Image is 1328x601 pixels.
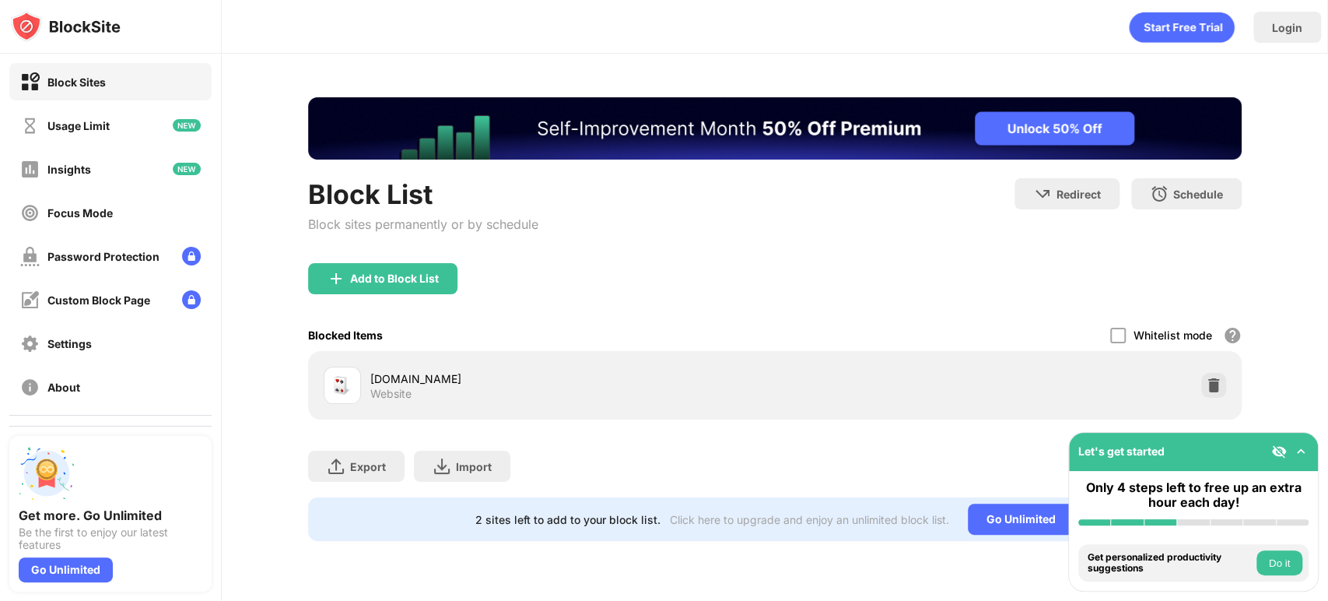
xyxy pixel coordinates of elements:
div: Block Sites [47,76,106,89]
img: lock-menu.svg [182,290,201,309]
div: Get more. Go Unlimited [19,508,202,523]
div: Insights [47,163,91,176]
div: Let's get started [1078,445,1165,458]
button: Do it [1256,550,1302,575]
div: Export [350,460,386,473]
img: logo-blocksite.svg [11,11,121,42]
div: [DOMAIN_NAME] [370,371,775,387]
div: Blocked Items [308,329,383,342]
div: Focus Mode [47,206,113,220]
img: lock-menu.svg [182,247,201,265]
div: Usage Limit [47,119,110,132]
div: 2 sites left to add to your block list. [475,513,660,526]
img: favicons [333,376,352,395]
img: about-off.svg [20,378,40,397]
img: password-protection-off.svg [20,247,40,266]
img: settings-off.svg [20,334,40,353]
img: block-on.svg [20,72,40,92]
img: customize-block-page-off.svg [20,290,40,310]
div: Redirect [1056,188,1101,201]
img: insights-off.svg [20,160,40,179]
div: Only 4 steps left to free up an extra hour each day! [1078,480,1309,510]
div: Whitelist mode [1134,329,1212,342]
div: Settings [47,337,92,350]
div: Be the first to enjoy our latest features [19,526,202,551]
img: time-usage-off.svg [20,116,40,135]
div: Block sites permanently or by schedule [308,216,538,232]
iframe: Banner [308,97,1242,160]
div: Import [456,460,492,473]
div: Custom Block Page [47,293,150,307]
div: Get personalized productivity suggestions [1088,552,1253,575]
div: Website [370,387,412,401]
img: push-unlimited.svg [19,445,75,501]
div: About [47,381,80,394]
div: Block List [308,178,538,210]
div: animation [1129,12,1235,43]
div: Go Unlimited [19,557,113,582]
div: Schedule [1173,188,1223,201]
div: Click here to upgrade and enjoy an unlimited block list. [670,513,949,526]
div: Password Protection [47,250,159,263]
img: focus-off.svg [20,203,40,223]
div: Add to Block List [350,272,439,285]
img: new-icon.svg [173,163,201,175]
div: Login [1272,21,1302,34]
img: omni-setup-toggle.svg [1293,444,1309,459]
img: new-icon.svg [173,119,201,132]
img: eye-not-visible.svg [1271,444,1287,459]
div: Go Unlimited [968,504,1074,535]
